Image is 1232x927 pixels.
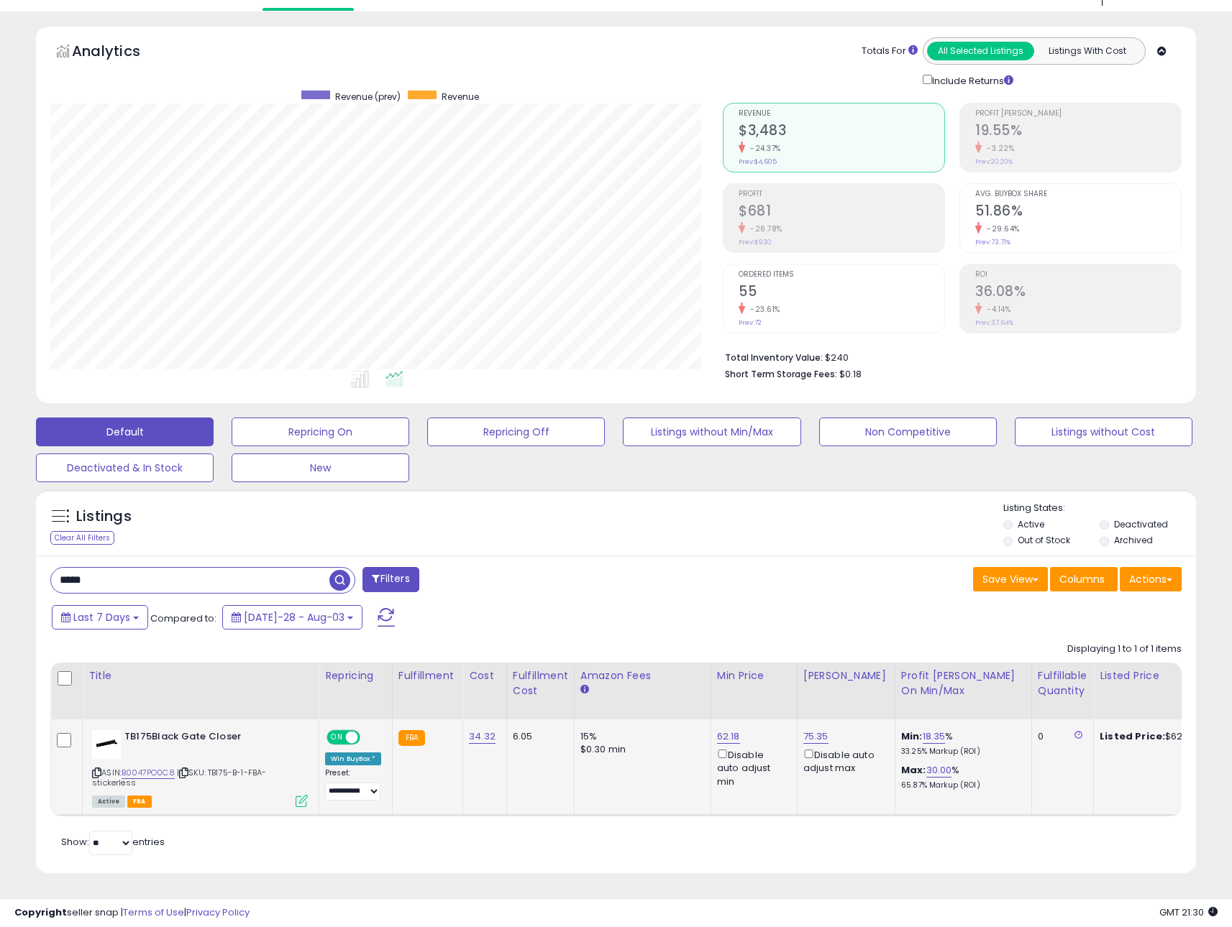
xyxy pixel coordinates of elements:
div: Amazon Fees [580,668,705,683]
button: Listings With Cost [1033,42,1141,60]
b: Max: [901,763,926,777]
button: Repricing Off [427,418,605,446]
span: Compared to: [150,612,216,625]
div: [PERSON_NAME] [803,668,889,683]
a: 30.00 [926,763,952,778]
div: Clear All Filters [50,531,114,545]
div: ASIN: [92,730,308,806]
span: OFF [358,732,381,744]
div: Win BuyBox * [325,752,381,765]
div: Fulfillment [398,668,457,683]
div: Cost [469,668,501,683]
button: Last 7 Days [52,605,148,629]
span: Revenue [442,91,479,103]
div: Include Returns [912,72,1031,88]
div: Preset: [325,768,381,801]
button: Deactivated & In Stock [36,453,214,482]
div: Fulfillment Cost [513,668,568,698]
span: Avg. Buybox Share [975,190,1181,198]
div: Totals For [862,45,918,58]
b: Min: [901,729,923,743]
h5: Analytics [72,41,168,65]
div: Repricing [325,668,386,683]
button: Actions [1120,567,1182,591]
button: All Selected Listings [927,42,1034,60]
button: Listings without Cost [1015,418,1192,446]
label: Out of Stock [1018,534,1070,546]
img: 31iwkyeMG5L._SL40_.jpg [92,730,121,759]
div: 6.05 [513,730,563,743]
span: Columns [1059,572,1105,586]
strong: Copyright [14,905,67,919]
span: | SKU: TB175-B-1-FBA-stickerless [92,767,266,788]
span: Profit [739,190,944,198]
span: FBA [127,795,152,808]
span: Revenue [739,110,944,118]
button: Default [36,418,214,446]
span: All listings currently available for purchase on Amazon [92,795,125,808]
div: Fulfillable Quantity [1038,668,1087,698]
button: Columns [1050,567,1118,591]
p: Listing States: [1003,502,1196,515]
small: Prev: $4,605 [739,157,777,166]
button: Filters [362,567,419,592]
div: 0 [1038,730,1082,743]
button: Repricing On [232,418,409,446]
small: Prev: $930 [739,238,772,246]
div: Displaying 1 to 1 of 1 items [1067,642,1182,656]
li: $240 [725,348,1171,365]
div: Disable auto adjust min [717,747,786,788]
span: Last 7 Days [73,610,130,624]
label: Archived [1114,534,1153,546]
div: 15% [580,730,700,743]
small: -3.22% [982,143,1014,154]
h2: 55 [739,283,944,303]
a: Privacy Policy [186,905,250,919]
h2: $681 [739,203,944,222]
p: 33.25% Markup (ROI) [901,747,1021,757]
button: [DATE]-28 - Aug-03 [222,605,362,629]
div: $0.30 min [580,743,700,756]
span: Profit [PERSON_NAME] [975,110,1181,118]
small: -4.14% [982,304,1010,315]
small: Prev: 73.71% [975,238,1010,246]
a: B0047PO0C8 [122,767,175,779]
a: Terms of Use [123,905,184,919]
div: % [901,764,1021,790]
button: Non Competitive [819,418,997,446]
label: Deactivated [1114,518,1168,530]
h2: 36.08% [975,283,1181,303]
small: Prev: 20.20% [975,157,1013,166]
div: seller snap | | [14,906,250,920]
span: [DATE]-28 - Aug-03 [244,610,344,624]
div: Listed Price [1100,668,1224,683]
div: Profit [PERSON_NAME] on Min/Max [901,668,1026,698]
small: Prev: 37.64% [975,318,1013,327]
a: 34.32 [469,729,496,744]
small: Amazon Fees. [580,683,589,696]
small: Prev: 72 [739,318,762,327]
a: 18.35 [923,729,946,744]
span: 2025-08-11 21:30 GMT [1159,905,1218,919]
p: 65.87% Markup (ROI) [901,780,1021,790]
h5: Listings [76,507,132,527]
th: The percentage added to the cost of goods (COGS) that forms the calculator for Min & Max prices. [895,663,1031,719]
h2: 19.55% [975,122,1181,142]
div: % [901,730,1021,757]
span: Ordered Items [739,271,944,279]
b: Short Term Storage Fees: [725,368,837,380]
span: Revenue (prev) [335,91,401,103]
b: TB175Black Gate Closer [124,730,299,747]
span: ON [328,732,346,744]
button: Listings without Min/Max [623,418,800,446]
a: 62.18 [717,729,740,744]
label: Active [1018,518,1044,530]
b: Total Inventory Value: [725,351,823,364]
small: -23.61% [745,304,780,315]
h2: 51.86% [975,203,1181,222]
small: -29.64% [982,223,1020,234]
div: Min Price [717,668,791,683]
div: $62.18 [1100,730,1219,743]
div: Disable auto adjust max [803,747,884,775]
span: Show: entries [61,835,165,849]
